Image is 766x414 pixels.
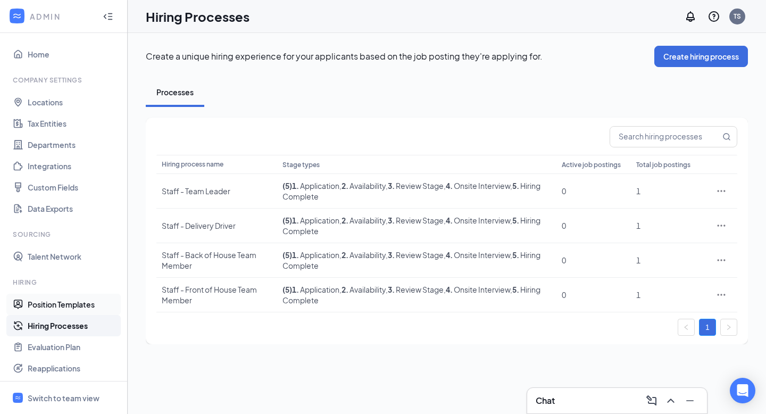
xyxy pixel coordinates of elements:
b: 3 . [388,181,395,191]
b: 5 . [512,181,519,191]
h3: Chat [536,395,555,407]
b: 2 . [342,250,348,260]
span: right [726,324,732,330]
b: 4 . [446,216,453,225]
input: Search hiring processes [610,127,720,147]
h1: Hiring Processes [146,7,249,26]
span: , Onsite Interview [444,181,510,191]
svg: WorkstreamLogo [12,11,22,21]
a: Departments [28,134,119,155]
div: Open Intercom Messenger [730,378,755,403]
svg: Ellipses [716,186,727,196]
div: Processes [156,87,194,97]
b: 3 . [388,285,395,294]
svg: Notifications [684,10,697,23]
button: ComposeMessage [643,392,660,409]
span: ( 5 ) [282,285,292,294]
svg: QuestionInfo [707,10,720,23]
button: left [678,319,695,336]
span: 0 [562,221,566,230]
svg: ChevronUp [664,394,677,407]
span: , Review Stage [386,250,444,260]
span: Hiring process name [162,160,223,168]
svg: Minimize [684,394,696,407]
b: 5 . [512,285,519,294]
li: Previous Page [678,319,695,336]
b: 1 . [292,216,299,225]
b: 5 . [512,250,519,260]
b: 2 . [342,181,348,191]
b: 4 . [446,250,453,260]
div: Sourcing [13,230,116,239]
b: 1 . [292,181,299,191]
div: 1 [636,289,700,300]
svg: Ellipses [716,255,727,266]
span: left [683,324,689,330]
b: 3 . [388,216,395,225]
span: Application [292,285,339,294]
span: , Availability [339,216,386,225]
a: Integrations [28,155,119,177]
button: right [720,319,737,336]
span: , Availability [339,285,386,294]
span: , Review Stage [386,216,444,225]
svg: Ellipses [716,289,727,300]
div: Switch to team view [28,393,99,403]
div: Hiring [13,278,116,287]
span: Application [292,181,339,191]
span: ( 5 ) [282,216,292,225]
button: Minimize [681,392,698,409]
div: Staff - Back of House Team Member [162,250,272,271]
th: Active job postings [556,155,631,174]
span: , Review Stage [386,285,444,294]
a: Custom Fields [28,177,119,198]
span: 0 [562,255,566,265]
div: ADMIN [30,11,93,22]
svg: WorkstreamLogo [14,394,21,401]
b: 5 . [512,216,519,225]
p: Create a unique hiring experience for your applicants based on the job posting they're applying for. [146,51,654,62]
a: Data Exports [28,198,119,219]
svg: MagnifyingGlass [722,133,731,141]
svg: ComposeMessage [645,394,658,407]
div: Staff - Front of House Team Member [162,284,272,305]
div: 1 [636,255,700,266]
a: Talent Network [28,246,119,267]
b: 1 . [292,250,299,260]
span: , Review Stage [386,181,444,191]
a: Tax Entities [28,113,119,134]
a: Hiring Processes [28,315,119,336]
a: Position Templates [28,294,119,315]
span: ( 5 ) [282,250,292,260]
b: 3 . [388,250,395,260]
span: , Onsite Interview [444,250,510,260]
a: Locations [28,92,119,113]
div: 1 [636,220,700,231]
li: Next Page [720,319,737,336]
b: 1 . [292,285,299,294]
th: Stage types [277,155,556,174]
div: Company Settings [13,76,116,85]
a: Reapplications [28,358,119,379]
button: Create hiring process [654,46,748,67]
svg: Ellipses [716,220,727,231]
b: 4 . [446,285,453,294]
span: 0 [562,290,566,300]
span: , Availability [339,250,386,260]
b: 4 . [446,181,453,191]
a: Home [28,44,119,65]
a: Evaluation Plan [28,336,119,358]
button: ChevronUp [662,392,679,409]
div: TS [734,12,741,21]
b: 2 . [342,285,348,294]
span: , Onsite Interview [444,216,510,225]
div: Staff - Team Leader [162,186,272,196]
b: 2 . [342,216,348,225]
th: Total job postings [631,155,705,174]
span: , Availability [339,181,386,191]
li: 1 [699,319,716,336]
span: Application [292,250,339,260]
div: 1 [636,186,700,196]
div: Staff - Delivery Driver [162,220,272,231]
span: 0 [562,186,566,196]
